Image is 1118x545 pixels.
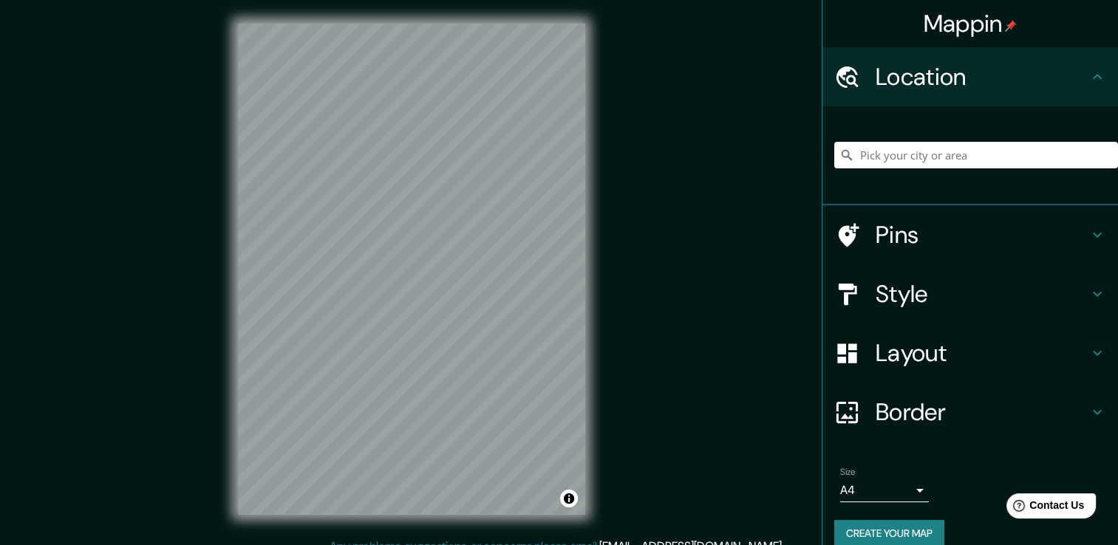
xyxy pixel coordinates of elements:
[822,383,1118,442] div: Border
[1005,20,1017,32] img: pin-icon.png
[986,487,1102,529] iframe: Help widget launcher
[822,47,1118,106] div: Location
[822,205,1118,264] div: Pins
[876,338,1088,368] h4: Layout
[876,220,1088,250] h4: Pins
[822,323,1118,383] div: Layout
[876,279,1088,309] h4: Style
[876,62,1088,92] h4: Location
[238,24,585,515] canvas: Map
[560,490,578,507] button: Toggle attribution
[822,264,1118,323] div: Style
[834,142,1118,168] input: Pick your city or area
[840,466,856,479] label: Size
[840,479,929,502] div: A4
[924,9,1018,38] h4: Mappin
[876,397,1088,427] h4: Border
